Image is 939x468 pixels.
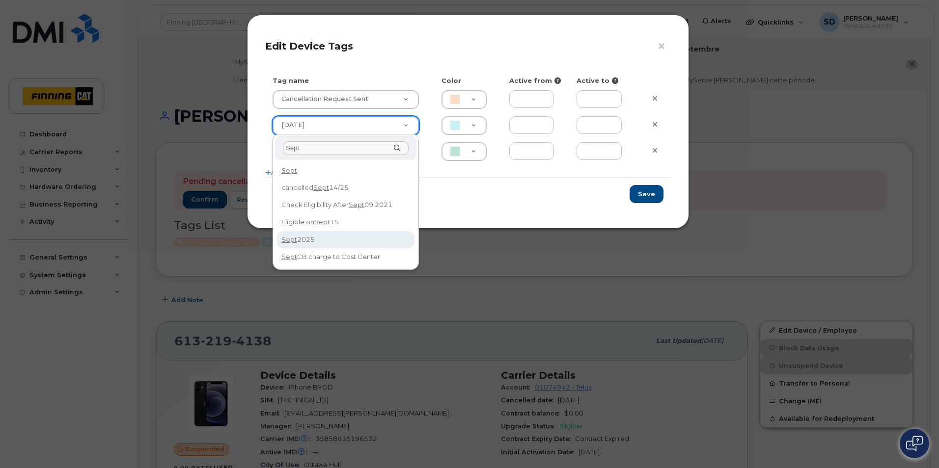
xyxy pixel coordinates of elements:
[281,253,297,260] span: Sept
[281,166,297,174] span: Sept
[314,218,330,226] span: Sept
[906,436,923,451] img: Open chat
[278,232,414,247] div: 2025
[278,197,414,212] div: Check Eligibility After 09 2021
[349,201,364,208] span: Sept
[278,215,414,230] div: Eligible on 15
[313,183,329,191] span: Sept
[278,180,414,195] div: cancelled 14/25
[278,249,414,264] div: CB charge to Cost Center
[281,235,297,243] span: Sept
